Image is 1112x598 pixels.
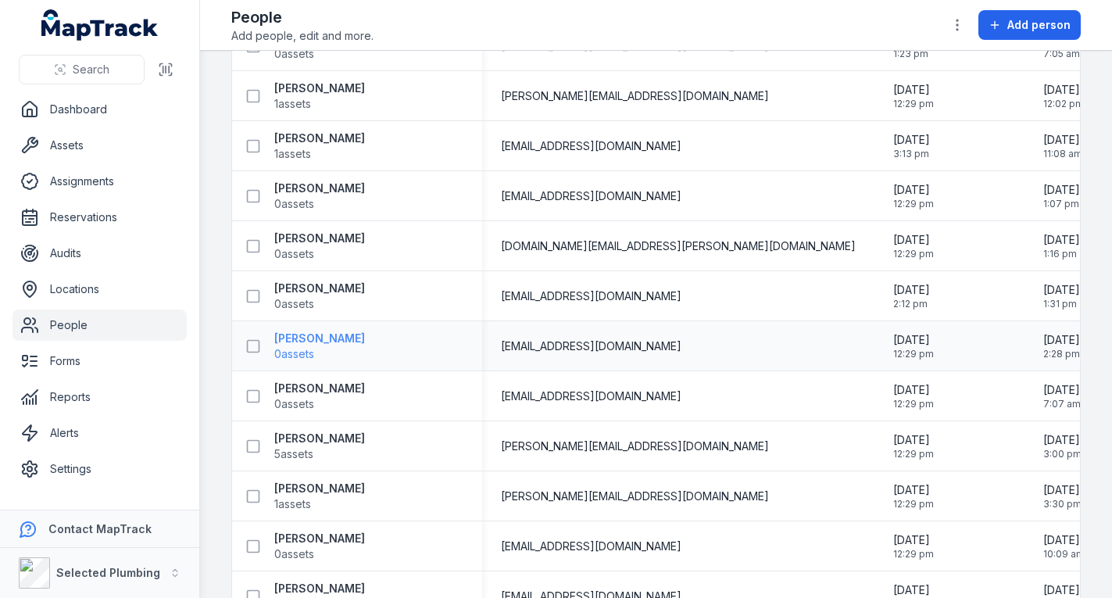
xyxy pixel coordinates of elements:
span: [DATE] [1043,582,1082,598]
span: [DATE] [893,382,934,398]
a: MapTrack [41,9,159,41]
span: [PERSON_NAME][EMAIL_ADDRESS][DOMAIN_NAME] [501,88,769,104]
a: Settings [13,453,187,485]
a: [PERSON_NAME]0assets [274,381,365,412]
span: [DATE] [1043,132,1082,148]
span: [DATE] [893,182,934,198]
a: [PERSON_NAME]1assets [274,131,365,162]
span: 3:13 pm [893,148,930,160]
time: 1/14/2025, 12:29:42 PM [893,432,934,460]
button: Search [19,55,145,84]
time: 8/11/2025, 12:02:58 PM [1043,82,1084,110]
a: Alerts [13,417,187,449]
a: [PERSON_NAME]5assets [274,431,365,462]
a: Reservations [13,202,187,233]
time: 5/14/2025, 2:12:32 PM [893,282,930,310]
span: 0 assets [274,396,314,412]
span: [DATE] [1043,182,1080,198]
span: 0 assets [274,346,314,362]
span: 0 assets [274,296,314,312]
span: [DATE] [893,132,930,148]
span: 7:05 am [1043,48,1080,60]
span: 10:09 am [1043,548,1085,560]
a: Assets [13,130,187,161]
span: [DATE] [1043,232,1080,248]
a: [PERSON_NAME]0assets [274,281,365,312]
a: [PERSON_NAME]0assets [274,181,365,212]
span: [EMAIL_ADDRESS][DOMAIN_NAME] [501,338,681,354]
span: [DATE] [893,332,934,348]
time: 8/11/2025, 1:16:06 PM [1043,232,1080,260]
span: 0 assets [274,46,314,62]
span: 12:02 pm [1043,98,1084,110]
time: 8/11/2025, 1:31:49 PM [1043,282,1080,310]
time: 1/14/2025, 12:29:42 PM [893,482,934,510]
span: 3:30 pm [1043,498,1082,510]
time: 1/14/2025, 12:29:42 PM [893,232,934,260]
span: [DOMAIN_NAME][EMAIL_ADDRESS][PERSON_NAME][DOMAIN_NAME] [501,238,856,254]
time: 1/14/2025, 12:29:42 PM [893,182,934,210]
a: [PERSON_NAME]1assets [274,481,365,512]
time: 1/14/2025, 12:29:42 PM [893,82,934,110]
a: People [13,310,187,341]
a: Dashboard [13,94,187,125]
span: 2:12 pm [893,298,930,310]
a: [PERSON_NAME]0assets [274,231,365,262]
a: Audits [13,238,187,269]
span: 2:28 pm [1043,348,1080,360]
span: [DATE] [1043,482,1082,498]
span: 0 assets [274,196,314,212]
span: 12:29 pm [893,398,934,410]
time: 8/11/2025, 3:00:17 PM [1043,432,1082,460]
span: [DATE] [893,232,934,248]
strong: [PERSON_NAME] [274,481,365,496]
span: 0 assets [274,246,314,262]
span: [DATE] [1043,82,1084,98]
span: 1:31 pm [1043,298,1080,310]
span: [EMAIL_ADDRESS][DOMAIN_NAME] [501,389,681,404]
strong: [PERSON_NAME] [274,581,365,596]
strong: [PERSON_NAME] [274,431,365,446]
h2: People [231,6,374,28]
strong: Contact MapTrack [48,522,152,535]
strong: [PERSON_NAME] [274,281,365,296]
span: [DATE] [893,482,934,498]
span: 1:07 pm [1043,198,1080,210]
strong: [PERSON_NAME] [274,81,365,96]
span: 1 assets [274,96,311,112]
span: 12:29 pm [893,498,934,510]
span: [EMAIL_ADDRESS][DOMAIN_NAME] [501,188,681,204]
span: [EMAIL_ADDRESS][DOMAIN_NAME] [501,138,681,154]
span: 12:29 pm [893,98,934,110]
span: 7:07 am [1043,398,1081,410]
a: Forms [13,346,187,377]
strong: [PERSON_NAME] [274,381,365,396]
a: [PERSON_NAME]1assets [274,81,365,112]
span: [DATE] [893,432,934,448]
span: 5 assets [274,446,313,462]
a: Reports [13,381,187,413]
span: [DATE] [893,582,934,598]
span: [DATE] [1043,532,1085,548]
span: 12:29 pm [893,448,934,460]
strong: Selected Plumbing [56,566,160,579]
strong: [PERSON_NAME] [274,131,365,146]
span: Add person [1007,17,1071,33]
time: 1/14/2025, 12:29:42 PM [893,532,934,560]
strong: [PERSON_NAME] [274,231,365,246]
span: 0 assets [274,546,314,562]
strong: [PERSON_NAME] [274,181,365,196]
span: [PERSON_NAME][EMAIL_ADDRESS][DOMAIN_NAME] [501,439,769,454]
a: [PERSON_NAME]0assets [274,531,365,562]
time: 8/11/2025, 11:08:49 AM [1043,132,1082,160]
time: 1/14/2025, 12:29:42 PM [893,332,934,360]
time: 8/15/2025, 7:07:26 AM [1043,382,1081,410]
span: [DATE] [1043,432,1082,448]
span: 3:00 pm [1043,448,1082,460]
span: 1 assets [274,496,311,512]
span: Add people, edit and more. [231,28,374,44]
span: [EMAIL_ADDRESS][DOMAIN_NAME] [501,288,681,304]
span: [DATE] [893,82,934,98]
span: [DATE] [1043,382,1081,398]
span: Search [73,62,109,77]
